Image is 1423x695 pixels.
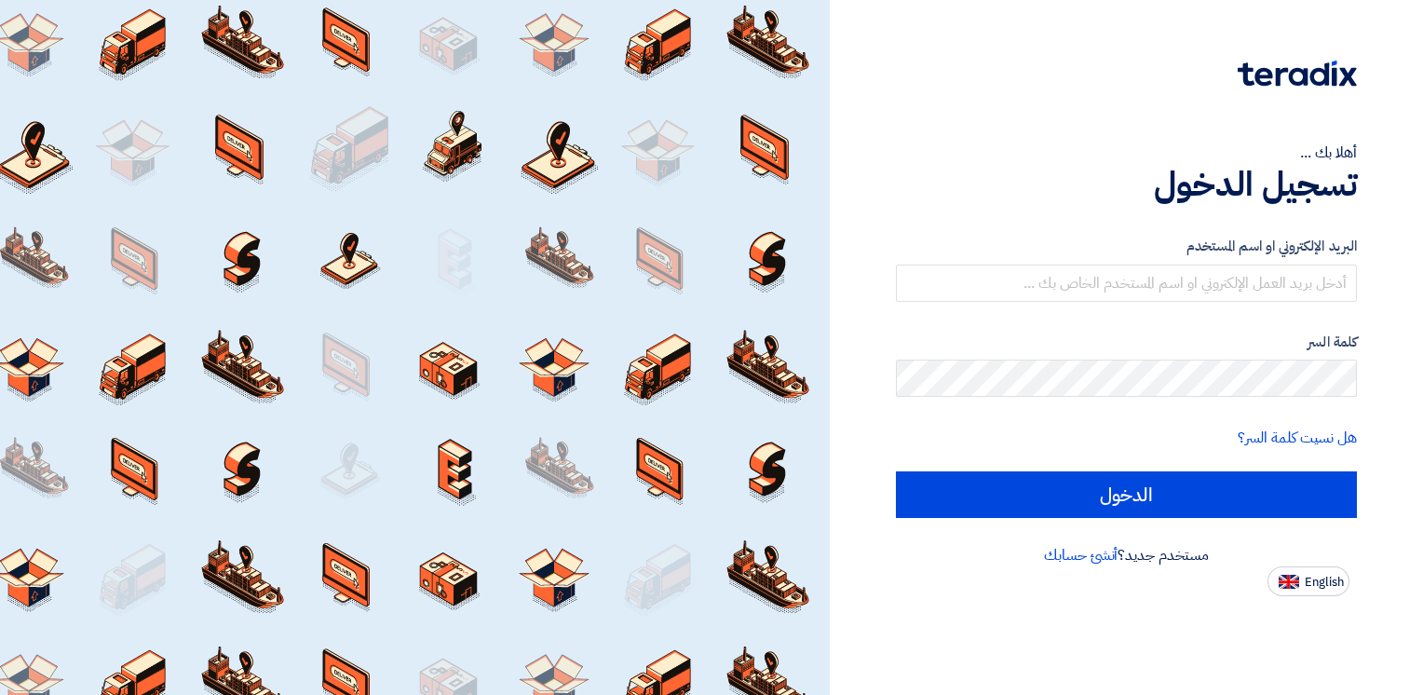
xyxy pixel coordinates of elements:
[896,471,1357,518] input: الدخول
[1305,576,1344,589] span: English
[1044,544,1118,566] a: أنشئ حسابك
[1279,575,1299,589] img: en-US.png
[896,265,1357,302] input: أدخل بريد العمل الإلكتروني او اسم المستخدم الخاص بك ...
[1238,61,1357,87] img: Teradix logo
[896,164,1357,205] h1: تسجيل الدخول
[896,142,1357,164] div: أهلا بك ...
[896,332,1357,353] label: كلمة السر
[1267,566,1349,596] button: English
[896,544,1357,566] div: مستخدم جديد؟
[1238,427,1357,449] a: هل نسيت كلمة السر؟
[896,236,1357,257] label: البريد الإلكتروني او اسم المستخدم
